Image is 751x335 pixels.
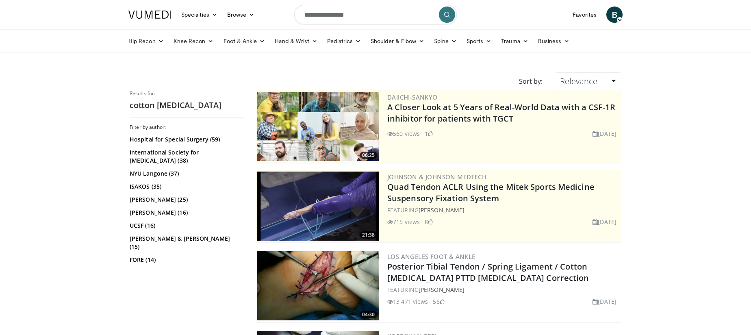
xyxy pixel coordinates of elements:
[130,148,241,165] a: International Society for [MEDICAL_DATA] (38)
[593,129,616,138] li: [DATE]
[366,33,429,49] a: Shoulder & Elbow
[387,173,486,181] a: Johnson & Johnson MedTech
[130,256,241,264] a: FORE (14)
[130,209,241,217] a: [PERSON_NAME] (16)
[322,33,366,49] a: Pediatrics
[270,33,322,49] a: Hand & Wrist
[387,102,615,124] a: A Closer Look at 5 Years of Real-World Data with a CSF-1R inhibitor for patients with TGCT
[130,135,241,144] a: Hospital for Special Surgery (59)
[433,297,444,306] li: 58
[593,218,616,226] li: [DATE]
[387,218,420,226] li: 715 views
[130,90,243,97] p: Results for:
[568,7,601,23] a: Favorites
[124,33,169,49] a: Hip Recon
[176,7,222,23] a: Specialties
[257,172,379,241] a: 21:38
[130,170,241,178] a: NYU Langone (37)
[128,11,171,19] img: VuMedi Logo
[360,231,377,239] span: 21:38
[555,72,621,90] a: Relevance
[419,206,464,214] a: [PERSON_NAME]
[219,33,270,49] a: Foot & Ankle
[560,76,597,87] span: Relevance
[130,235,241,251] a: [PERSON_NAME] & [PERSON_NAME] (15)
[257,172,379,241] img: b78fd9da-dc16-4fd1-a89d-538d899827f1.300x170_q85_crop-smart_upscale.jpg
[593,297,616,306] li: [DATE]
[257,92,379,161] img: 93c22cae-14d1-47f0-9e4a-a244e824b022.png.300x170_q85_crop-smart_upscale.jpg
[419,286,464,294] a: [PERSON_NAME]
[294,5,457,24] input: Search topics, interventions
[425,218,433,226] li: 8
[257,251,379,320] a: 04:30
[257,251,379,320] img: 31d347b7-8cdb-4553-8407-4692467e4576.300x170_q85_crop-smart_upscale.jpg
[130,183,241,191] a: ISAKOS (35)
[360,152,377,159] span: 06:25
[387,206,620,214] div: FEATURING
[425,129,433,138] li: 1
[360,311,377,318] span: 04:30
[387,285,620,294] div: FEATURING
[130,222,241,230] a: UCSF (16)
[387,181,595,204] a: Quad Tendon ACLR Using the Mitek Sports Medicine Suspensory Fixation System
[462,33,497,49] a: Sports
[387,297,428,306] li: 13,471 views
[130,196,241,204] a: [PERSON_NAME] (25)
[387,252,475,261] a: Los Angeles Foot & Ankle
[130,100,243,111] h2: cotton [MEDICAL_DATA]
[387,93,438,101] a: Daiichi-Sankyo
[429,33,461,49] a: Spine
[606,7,623,23] a: B
[169,33,219,49] a: Knee Recon
[222,7,260,23] a: Browse
[496,33,533,49] a: Trauma
[387,261,589,283] a: Posterior Tibial Tendon / Spring Ligament / Cotton [MEDICAL_DATA] PTTD [MEDICAL_DATA] Correction
[387,129,420,138] li: 560 views
[513,72,549,90] div: Sort by:
[533,33,575,49] a: Business
[130,124,243,131] h3: Filter by author:
[257,92,379,161] a: 06:25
